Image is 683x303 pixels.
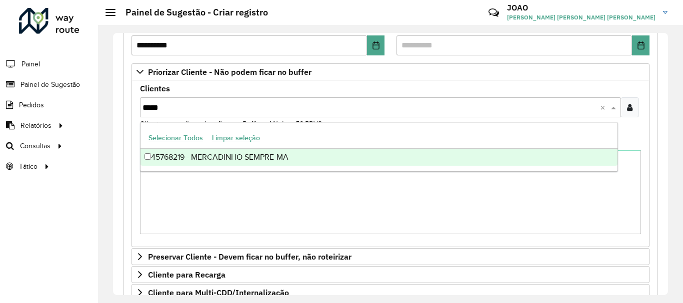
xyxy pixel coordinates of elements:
[131,266,649,283] a: Cliente para Recarga
[115,7,268,18] h2: Painel de Sugestão - Criar registro
[20,79,80,90] span: Painel de Sugestão
[600,101,608,113] span: Clear all
[21,59,40,69] span: Painel
[20,120,51,131] span: Relatórios
[131,248,649,265] a: Preservar Cliente - Devem ficar no buffer, não roteirizar
[131,284,649,301] a: Cliente para Multi-CDD/Internalização
[140,82,170,94] label: Clientes
[632,35,649,55] button: Choose Date
[19,161,37,172] span: Tático
[131,63,649,80] a: Priorizar Cliente - Não podem ficar no buffer
[140,122,618,172] ng-dropdown-panel: Options list
[140,119,322,128] small: Clientes que não podem ficar no Buffer – Máximo 50 PDVS
[19,100,44,110] span: Pedidos
[140,149,617,166] div: 45768219 - MERCADINHO SEMPRE-MA
[144,130,207,146] button: Selecionar Todos
[207,130,264,146] button: Limpar seleção
[367,35,384,55] button: Choose Date
[148,271,225,279] span: Cliente para Recarga
[20,141,50,151] span: Consultas
[148,253,351,261] span: Preservar Cliente - Devem ficar no buffer, não roteirizar
[148,289,289,297] span: Cliente para Multi-CDD/Internalização
[507,13,655,22] span: [PERSON_NAME] [PERSON_NAME] [PERSON_NAME]
[148,68,311,76] span: Priorizar Cliente - Não podem ficar no buffer
[483,2,504,23] a: Contato Rápido
[131,80,649,247] div: Priorizar Cliente - Não podem ficar no buffer
[507,3,655,12] h3: JOAO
